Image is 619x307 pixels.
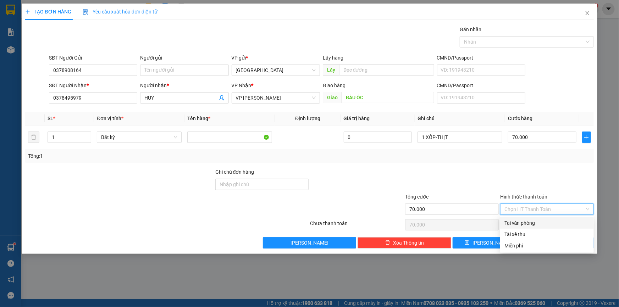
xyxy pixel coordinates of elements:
[25,9,71,15] span: TẠO ĐƠN HÀNG
[97,116,123,121] span: Đơn vị tính
[418,132,502,143] input: Ghi Chú
[41,5,100,13] b: [PERSON_NAME]
[437,54,525,62] div: CMND/Passport
[385,240,390,246] span: delete
[85,133,89,137] span: up
[101,132,177,143] span: Bất kỳ
[219,95,225,101] span: user-add
[437,82,525,89] div: CMND/Passport
[140,82,228,89] div: Người nhận
[140,54,228,62] div: Người gửi
[28,152,239,160] div: Tổng: 1
[323,92,342,103] span: Giao
[41,26,46,32] span: phone
[342,92,434,103] input: Dọc đường
[393,239,424,247] span: Xóa Thông tin
[508,116,532,121] span: Cước hàng
[323,64,339,76] span: Lấy
[236,65,316,76] span: Sài Gòn
[187,132,272,143] input: VD: Bàn, Ghế
[187,116,210,121] span: Tên hàng
[358,237,451,249] button: deleteXóa Thông tin
[295,116,320,121] span: Định lượng
[344,132,412,143] input: 0
[500,194,547,200] label: Hình thức thanh toán
[3,24,135,33] li: 02523854854
[415,112,505,125] th: Ghi chú
[582,132,591,143] button: plus
[582,134,591,140] span: plus
[236,93,316,103] span: VP Phan Rí
[504,242,590,250] div: Miễn phí
[49,82,137,89] div: SĐT Người Nhận
[323,83,346,88] span: Giao hàng
[291,239,328,247] span: [PERSON_NAME]
[504,219,590,227] div: Tại văn phòng
[310,219,405,232] div: Chưa thanh toán
[3,3,39,39] img: logo.jpg
[405,194,429,200] span: Tổng cước
[585,10,590,16] span: close
[3,16,135,24] li: 01 [PERSON_NAME]
[49,54,137,62] div: SĐT Người Gửi
[83,9,157,15] span: Yêu cầu xuất hóa đơn điện tử
[3,44,123,56] b: GỬI : [GEOGRAPHIC_DATA]
[323,55,343,61] span: Lấy hàng
[215,179,309,190] input: Ghi chú đơn hàng
[460,27,481,32] label: Gán nhãn
[25,9,30,14] span: plus
[215,169,254,175] label: Ghi chú đơn hàng
[263,237,357,249] button: [PERSON_NAME]
[465,240,470,246] span: save
[472,239,510,247] span: [PERSON_NAME]
[339,64,434,76] input: Dọc đường
[83,137,91,143] span: Decrease Value
[85,138,89,142] span: down
[28,132,39,143] button: delete
[344,116,370,121] span: Giá trị hàng
[232,83,252,88] span: VP Nhận
[41,17,46,23] span: environment
[83,9,88,15] img: icon
[48,116,53,121] span: SL
[453,237,523,249] button: save[PERSON_NAME]
[232,54,320,62] div: VP gửi
[83,132,91,137] span: Increase Value
[504,230,590,238] div: Tài xế thu
[577,4,597,23] button: Close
